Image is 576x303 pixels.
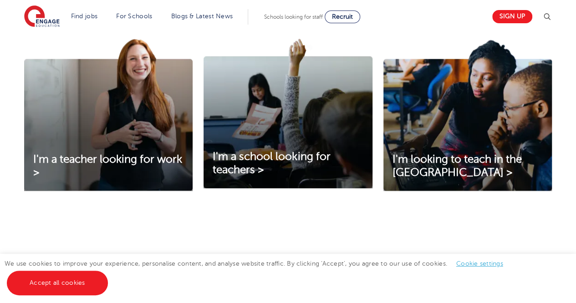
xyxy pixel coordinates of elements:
span: Recruit [332,13,353,20]
span: I'm a school looking for teachers > [213,150,330,176]
img: I'm looking to teach in the UK [383,39,552,191]
a: I'm a school looking for teachers > [204,150,372,177]
a: I'm looking to teach in the [GEOGRAPHIC_DATA] > [383,153,552,180]
a: Sign up [492,10,532,23]
a: I'm a teacher looking for work > [24,153,193,180]
a: Blogs & Latest News [171,13,233,20]
span: We use cookies to improve your experience, personalise content, and analyse website traffic. By c... [5,260,512,286]
h1: Your supportive teaching recruitment agency [65,253,511,273]
span: Schools looking for staff [264,14,323,20]
a: Cookie settings [456,260,503,267]
span: I'm looking to teach in the [GEOGRAPHIC_DATA] > [392,153,522,179]
img: I'm a teacher looking for work [24,39,193,191]
a: Find jobs [71,13,98,20]
span: I'm a teacher looking for work > [33,153,182,179]
a: Accept all cookies [7,271,108,295]
a: For Schools [116,13,152,20]
img: I'm a school looking for teachers [204,39,372,188]
a: Recruit [325,10,360,23]
img: Engage Education [24,5,60,28]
